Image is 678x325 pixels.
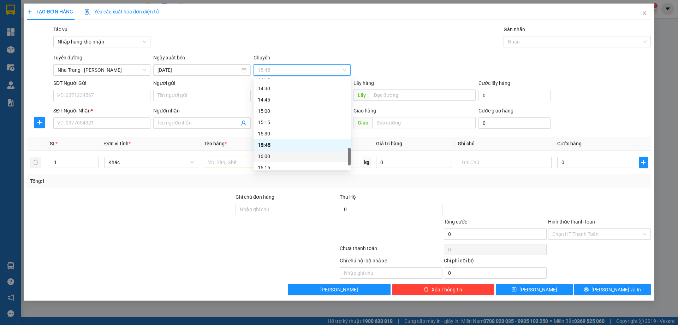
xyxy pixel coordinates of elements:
button: plus [639,157,648,168]
button: printer[PERSON_NAME] và In [574,284,651,295]
strong: Nhà xe Đức lộc [24,4,82,14]
div: Chi phí nội bộ [444,257,547,267]
span: save [512,287,517,292]
span: Đơn vị tính [104,141,131,146]
span: user-add [241,120,246,126]
span: Lấy hàng [353,80,374,86]
input: Cước giao hàng [478,117,551,129]
span: plus [34,120,45,125]
strong: Gửi: [3,21,57,34]
span: Anh Nghĩa ĐT [3,35,38,42]
label: Tác vụ [53,27,67,32]
div: 15:30 [258,130,346,138]
span: Tổng cước [444,219,467,225]
th: Ghi chú [455,137,554,151]
button: delete [30,157,41,168]
span: Yêu cầu xuất hóa đơn điện tử [84,9,159,14]
input: Ghi chú đơn hàng [236,204,338,215]
span: delete [424,287,429,292]
strong: Nhận: [63,17,98,30]
span: [PERSON_NAME] [519,286,557,294]
span: Thu Hộ [340,194,356,200]
span: Nhập hàng kho nhận [58,36,146,47]
label: Hình thức thanh toán [548,219,595,225]
span: Nha Trang - Phan Rang [58,65,146,75]
div: Tuyến đường [53,54,150,64]
div: SĐT Người Gửi [53,79,150,87]
input: Dọc đường [370,89,476,101]
div: Chưa thanh toán [339,244,443,257]
button: Close [635,4,654,23]
span: VP CT3 [GEOGRAPHIC_DATA] [3,21,57,34]
div: Ngày xuất bến [153,54,250,64]
input: Nhập ghi chú [340,267,442,279]
div: Người nhận [153,107,250,115]
input: 0 [376,157,452,168]
span: plus [27,9,32,14]
span: Anh Nhật ĐT [63,39,96,46]
div: 14:45 [258,96,346,104]
input: 14/09/2025 [157,66,240,74]
span: Cước hàng [557,141,582,146]
span: Khác [108,157,194,168]
input: Cước lấy hàng [478,90,551,101]
div: Người gửi [153,79,250,87]
span: printer [584,287,589,292]
span: TẠO ĐƠN HÀNG [27,9,73,14]
button: save[PERSON_NAME] [496,284,572,295]
div: Tổng: 1 [30,177,262,185]
label: Cước giao hàng [478,108,513,114]
span: Xóa Thông tin [432,286,462,294]
span: Tên hàng [204,141,227,146]
button: deleteXóa Thông tin [392,284,495,295]
button: [PERSON_NAME] [288,284,391,295]
div: 16:00 [258,152,346,160]
span: [PERSON_NAME] và In [591,286,641,294]
div: 15:00 [258,107,346,115]
span: Giá trị hàng [376,141,402,146]
span: VP Cam Ranh [63,17,98,30]
div: Ghi chú nội bộ nhà xe [340,257,442,267]
label: Ghi chú đơn hàng [236,194,274,200]
div: Chuyến [254,54,351,64]
span: kg [363,157,370,168]
span: Giao hàng [353,108,376,114]
span: 0988397966 [63,47,94,54]
span: Lấy [353,89,370,101]
label: Gán nhãn [504,27,525,32]
span: 0888111115 [3,43,35,50]
label: Cước lấy hàng [478,80,510,86]
img: icon [84,9,90,15]
input: Ghi Chú [458,157,552,168]
div: 15:15 [258,118,346,126]
div: 15:45 [258,141,346,149]
div: 16:15 [258,164,346,172]
div: SĐT Người Nhận [53,107,150,115]
span: close [642,10,647,16]
span: Giao [353,117,372,128]
input: Dọc đường [372,117,476,128]
button: plus [34,117,45,128]
span: plus [639,159,648,165]
div: 14:30 [258,85,346,92]
span: SL [50,141,55,146]
span: Cam Ranh [63,31,89,38]
input: VD: Bàn, Ghế [204,157,298,168]
span: [PERSON_NAME] [320,286,358,294]
span: 15:45 [258,65,346,75]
